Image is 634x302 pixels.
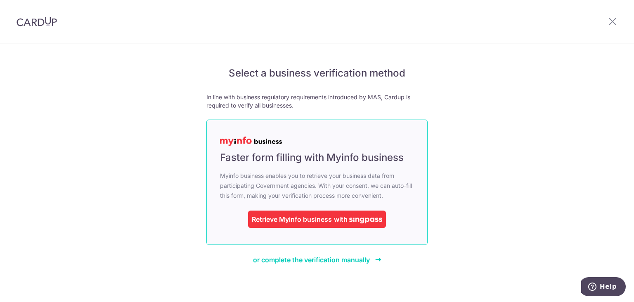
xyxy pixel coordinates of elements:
span: or complete the verification manually [253,256,370,264]
div: Retrieve Myinfo business [252,214,332,224]
p: In line with business regulatory requirements introduced by MAS, Cardup is required to verify all... [206,93,428,110]
iframe: Opens a widget where you can find more information [581,277,626,298]
span: with [334,215,348,223]
img: CardUp [17,17,57,26]
a: Faster form filling with Myinfo business Myinfo business enables you to retrieve your business da... [206,120,428,245]
span: Myinfo business enables you to retrieve your business data from participating Government agencies... [220,171,414,201]
img: MyInfoLogo [220,137,282,146]
h5: Select a business verification method [206,67,428,80]
span: Faster form filling with Myinfo business [220,151,404,164]
img: singpass [349,218,382,223]
a: or complete the verification manually [253,255,381,265]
